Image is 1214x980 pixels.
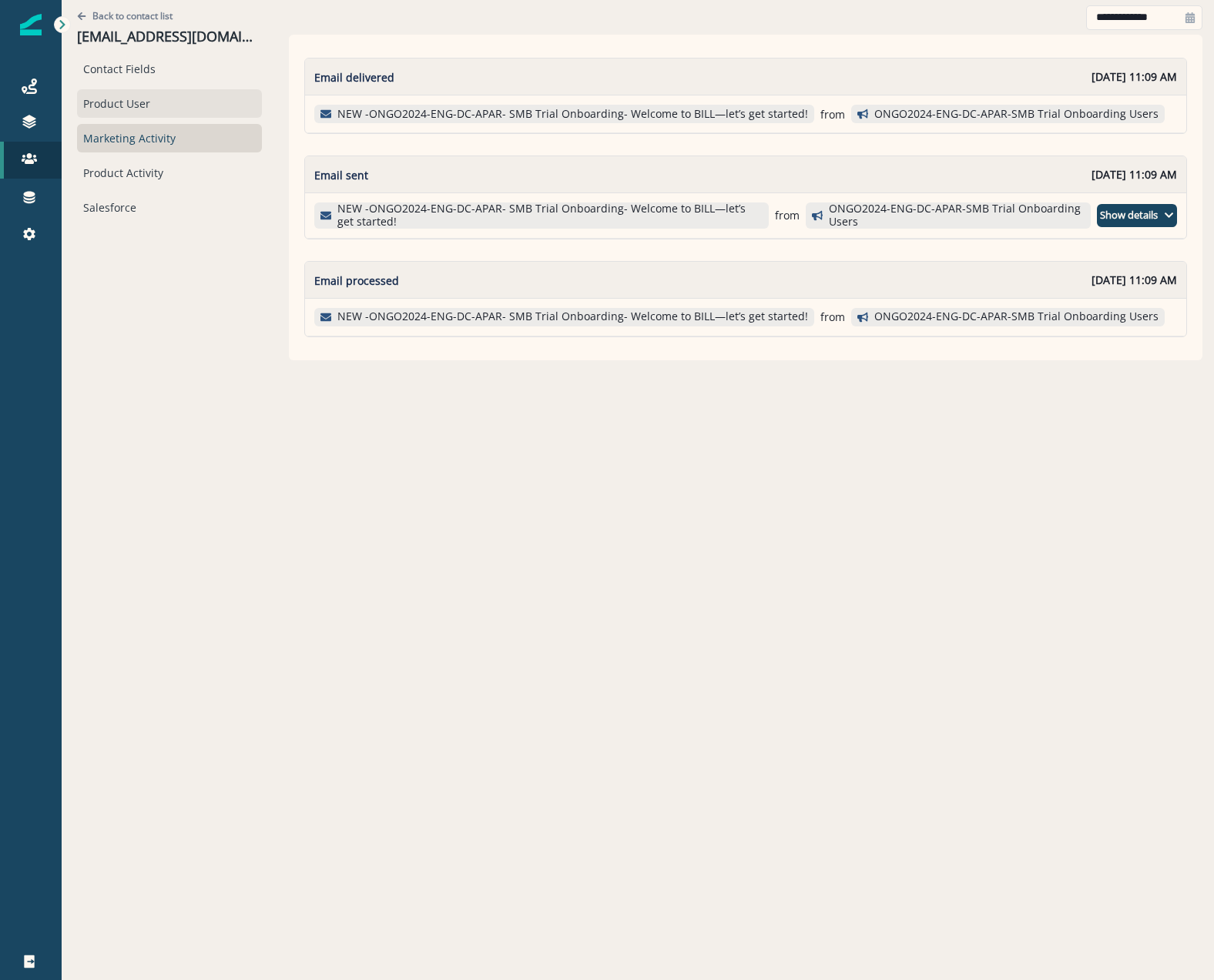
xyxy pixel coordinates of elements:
[314,273,399,289] p: Email processed
[337,202,763,229] p: NEW -ONGO2024-ENG-DC-APAR- SMB Trial Onboarding- Welcome to BILL—let’s get started!
[77,9,173,22] button: Go back
[829,202,1085,229] p: ONGO2024-ENG-DC-APAR-SMB Trial Onboarding Users
[77,124,262,152] div: Marketing Activity
[1092,69,1177,85] p: [DATE] 11:09 AM
[337,310,808,323] p: NEW -ONGO2024-ENG-DC-APAR- SMB Trial Onboarding- Welcome to BILL—let’s get started!
[77,89,262,118] div: Product User
[314,167,368,183] p: Email sent
[874,310,1159,323] p: ONGO2024-ENG-DC-APAR-SMB Trial Onboarding Users
[92,9,173,22] p: Back to contact list
[1100,209,1158,222] p: Show details
[874,108,1159,121] p: ONGO2024-ENG-DC-APAR-SMB Trial Onboarding Users
[1097,204,1177,227] button: Show details
[337,108,808,121] p: NEW -ONGO2024-ENG-DC-APAR- SMB Trial Onboarding- Welcome to BILL—let’s get started!
[77,28,262,45] p: [EMAIL_ADDRESS][DOMAIN_NAME]
[775,207,800,223] p: from
[77,159,262,187] div: Product Activity
[820,106,845,122] p: from
[20,14,42,35] img: Inflection
[314,69,394,85] p: Email delivered
[1092,166,1177,182] p: [DATE] 11:09 AM
[820,309,845,325] p: from
[77,193,262,222] div: Salesforce
[77,55,262,83] div: Contact Fields
[1092,272,1177,288] p: [DATE] 11:09 AM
